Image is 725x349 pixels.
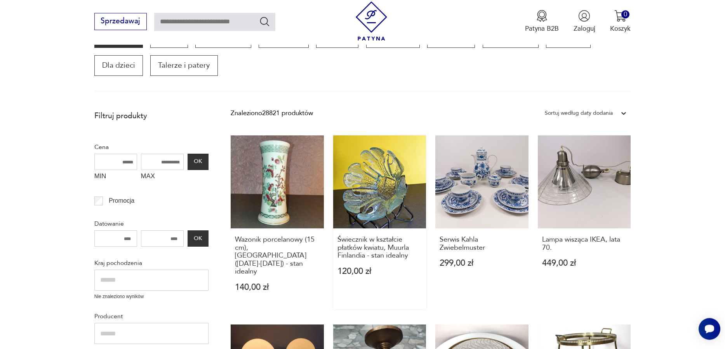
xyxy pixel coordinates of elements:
img: Ikonka użytkownika [578,10,590,22]
button: Patyna B2B [525,10,559,33]
button: OK [188,154,209,170]
p: Kraj pochodzenia [94,258,209,268]
a: Sprzedawaj [94,19,147,25]
a: Talerze i patery [150,55,217,75]
p: Filtruj produkty [94,111,209,121]
div: Sortuj według daty dodania [545,108,613,118]
p: 120,00 zł [337,267,422,275]
a: Dla dzieci [94,55,143,75]
img: Ikona medalu [536,10,548,22]
button: 0Koszyk [610,10,631,33]
div: Znaleziono 28821 produktów [231,108,313,118]
h3: Świecznik w kształcie płatków kwiatu, Muurla Finlandia - stan idealny [337,236,422,260]
p: 299,00 zł [440,259,524,267]
p: Promocja [109,196,134,206]
img: Patyna - sklep z meblami i dekoracjami vintage [352,1,391,40]
a: Lampa wisząca IKEA, lata 70.Lampa wisząca IKEA, lata 70.449,00 zł [538,135,631,310]
img: Ikona koszyka [614,10,626,22]
h3: Wazonik porcelanowy (15 cm), [GEOGRAPHIC_DATA] ([DATE]-[DATE]) - stan idealny [235,236,320,275]
p: Cena [94,142,209,152]
h3: Lampa wisząca IKEA, lata 70. [542,236,627,252]
p: Koszyk [610,24,631,33]
a: Wazonik porcelanowy (15 cm), Victoria Austria (1904-1918) - stan idealnyWazonik porcelanowy (15 c... [231,135,324,310]
p: Producent [94,311,209,321]
p: 449,00 zł [542,259,627,267]
button: Sprzedawaj [94,13,147,30]
p: Nie znaleziono wyników [94,293,209,300]
label: MIN [94,170,137,185]
p: Patyna B2B [525,24,559,33]
label: MAX [141,170,184,185]
iframe: Smartsupp widget button [699,318,720,340]
p: Zaloguj [574,24,595,33]
p: Datowanie [94,219,209,229]
button: OK [188,230,209,247]
h3: Serwis Kahla Zwiebelmuster [440,236,524,252]
a: Serwis Kahla ZwiebelmusterSerwis Kahla Zwiebelmuster299,00 zł [435,135,529,310]
a: Ikona medaluPatyna B2B [525,10,559,33]
button: Szukaj [259,16,270,27]
p: 140,00 zł [235,283,320,291]
button: Zaloguj [574,10,595,33]
div: 0 [621,10,629,18]
a: Świecznik w kształcie płatków kwiatu, Muurla Finlandia - stan idealnyŚwiecznik w kształcie płatkó... [333,135,426,310]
